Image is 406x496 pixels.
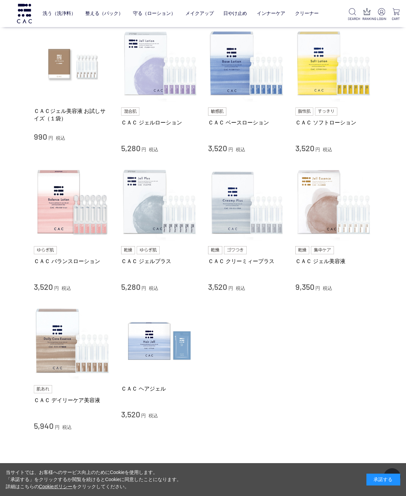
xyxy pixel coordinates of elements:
span: 税込 [149,147,158,152]
span: 円 [141,413,146,418]
span: 円 [315,285,320,291]
img: ＣＡＣ クリーミィープラス [208,164,285,241]
img: ゆらぎ肌 [137,246,160,254]
img: ＣＡＣ ジェルプラス [121,164,198,241]
p: RANKING [362,16,371,21]
span: 税込 [149,285,158,291]
span: 3,520 [121,409,140,419]
span: 5,280 [121,143,140,153]
img: 乾燥 [208,246,222,254]
div: 当サイトでは、お客様へのサービス向上のためにCookieを使用します。 「承諾する」をクリックするか閲覧を続けるとCookieに同意したことになります。 詳細はこちらの をクリックしてください。 [6,469,182,490]
span: 税込 [56,135,65,141]
img: 脂性肌 [295,107,313,116]
img: ゆらぎ肌 [34,246,57,254]
span: 税込 [62,285,71,291]
a: ＣＡＣ ソフトローション [295,119,373,126]
img: ＣＡＣ ヘアジェル [121,302,198,380]
span: 3,520 [295,143,314,153]
a: ＣＡＣ クリーミィープラス [208,258,285,265]
img: ＣＡＣ ソフトローション [295,25,373,102]
a: RANKING [362,8,371,21]
span: 円 [55,424,60,430]
a: ＣＡＣ デイリーケア美容液 [34,397,111,404]
a: CART [391,8,401,21]
span: 税込 [149,413,158,418]
a: ＣＡＣ バランスローション [34,258,111,265]
span: 990 [34,132,47,141]
span: 5,280 [121,282,140,292]
img: ＣＡＣ ジェル美容液 [295,164,373,241]
span: 円 [141,285,146,291]
p: CART [391,16,401,21]
a: 日やけ止め [223,5,247,21]
img: 乾燥 [121,246,135,254]
a: ＣＡＣ ヘアジェル [121,385,198,392]
span: 円 [48,135,53,141]
img: logo [16,4,33,23]
span: 税込 [62,424,72,430]
a: ＣＡＣ ジェルローション [121,119,198,126]
span: 税込 [236,147,245,152]
span: 9,350 [295,282,314,292]
a: ＣＡＣ ジェルプラス [121,258,198,265]
span: 税込 [323,285,332,291]
img: 肌あれ [34,385,52,393]
img: 混合肌 [121,107,139,116]
img: すっきり [315,107,337,116]
a: LOGIN [377,8,386,21]
img: ＣＡＣ バランスローション [34,164,111,241]
span: 3,520 [208,143,227,153]
span: 税込 [236,285,245,291]
img: 乾燥 [295,246,310,254]
a: インナーケア [257,5,285,21]
img: ＣＡＣジェル美容液 お試しサイズ（１袋） [34,25,111,102]
span: 円 [54,285,59,291]
a: ＣＡＣ ジェル美容液 [295,258,373,265]
p: SEARCH [348,16,357,21]
a: 整える（パック） [85,5,123,21]
a: SEARCH [348,8,357,21]
a: メイクアップ [185,5,214,21]
span: 円 [141,147,146,152]
a: ＣＡＣジェル美容液 お試しサイズ（１袋） [34,107,111,122]
span: 3,520 [34,282,53,292]
p: LOGIN [377,16,386,21]
img: 集中ケア [311,246,334,254]
a: ＣＡＣ ベースローション [208,119,285,126]
span: 3,520 [208,282,227,292]
span: 円 [315,147,320,152]
a: Cookieポリシー [39,484,73,489]
img: ＣＡＣ ベースローション [208,25,285,102]
div: 承諾する [366,474,400,485]
img: ＣＡＣ ジェルローション [121,25,198,102]
a: 洗う（洗浄料） [43,5,76,21]
a: クリーナー [295,5,319,21]
a: 守る（ローション） [133,5,176,21]
span: 5,940 [34,421,53,431]
img: 敏感肌 [208,107,226,116]
img: ＣＡＣ デイリーケア美容液 [34,302,111,380]
span: 円 [228,147,233,152]
img: ゴワつき [224,246,247,254]
span: 円 [228,285,233,291]
span: 税込 [323,147,332,152]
